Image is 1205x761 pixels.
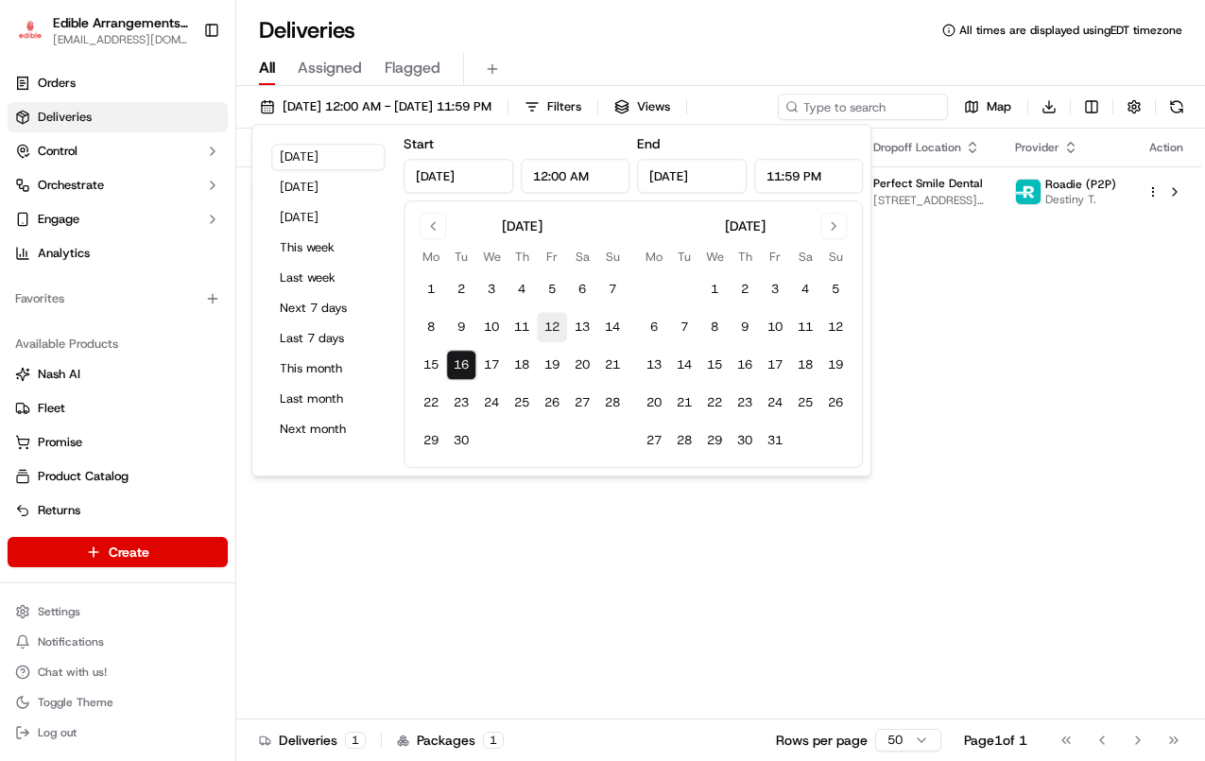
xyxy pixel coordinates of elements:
button: Go to next month [820,213,847,239]
button: [DATE] [271,204,385,231]
button: 22 [699,388,730,418]
button: 8 [699,312,730,342]
input: Type to search [778,94,948,120]
button: Notifications [8,629,228,655]
button: Next 7 days [271,295,385,321]
button: 1 [416,274,446,304]
img: 1736555255976-a54dd68f-1ca7-489b-9aae-adbdc363a1c4 [19,181,53,215]
div: 📗 [19,424,34,440]
a: Powered byPylon [133,468,229,483]
button: 6 [567,274,597,304]
th: Thursday [730,247,760,267]
button: 18 [507,350,537,380]
h1: Deliveries [259,15,355,45]
span: Analytics [38,245,90,262]
button: Chat with us! [8,659,228,685]
button: Edible Arrangements - Morgantown, WVEdible Arrangements - [GEOGRAPHIC_DATA], [GEOGRAPHIC_DATA][EM... [8,8,196,53]
button: 16 [446,350,476,380]
button: 29 [699,425,730,456]
th: Monday [639,247,669,267]
span: Chat with us! [38,665,107,680]
button: Go to previous month [420,213,446,239]
div: Available Products [8,329,228,359]
button: Map [955,94,1020,120]
th: Tuesday [446,247,476,267]
span: Notifications [38,634,104,649]
button: 11 [507,312,537,342]
div: 1 [483,732,504,749]
button: Returns [8,495,228,526]
span: [PERSON_NAME] [59,344,153,359]
button: 23 [730,388,760,418]
p: Welcome 👋 [19,76,344,106]
button: [DATE] [271,174,385,200]
button: Views [606,94,679,120]
a: Promise [15,434,220,451]
button: Toggle Theme [8,689,228,716]
th: Thursday [507,247,537,267]
span: Orders [38,75,76,92]
button: [DATE] 12:00 AM - [DATE] 11:59 PM [251,94,500,120]
button: 27 [639,425,669,456]
button: 7 [597,274,628,304]
span: Assigned [298,57,362,79]
span: Views [637,98,670,115]
div: Start new chat [85,181,310,199]
span: Nash AI [38,366,80,383]
button: 9 [730,312,760,342]
button: 6 [639,312,669,342]
label: Start [404,135,434,152]
a: Nash AI [15,366,220,383]
div: We're available if you need us! [85,199,260,215]
button: Fleet [8,393,228,424]
button: Orchestrate [8,170,228,200]
span: Log out [38,725,77,740]
a: Deliveries [8,102,228,132]
span: Product Catalog [38,468,129,485]
button: 16 [730,350,760,380]
img: Edible Arrangements - Morgantown, WV [15,17,45,44]
button: Refresh [1163,94,1190,120]
button: 15 [699,350,730,380]
div: [DATE] [502,216,542,235]
span: • [157,344,164,359]
span: Destiny T. [1045,192,1116,207]
button: 14 [597,312,628,342]
button: Create [8,537,228,567]
button: 24 [476,388,507,418]
button: 14 [669,350,699,380]
a: Product Catalog [15,468,220,485]
th: Saturday [790,247,820,267]
button: 3 [476,274,507,304]
button: Start new chat [321,186,344,209]
span: Wisdom [PERSON_NAME] [59,293,201,308]
button: 21 [597,350,628,380]
button: 28 [669,425,699,456]
th: Friday [537,247,567,267]
button: Log out [8,719,228,746]
button: [EMAIL_ADDRESS][DOMAIN_NAME] [53,32,188,47]
button: Filters [516,94,590,120]
div: Packages [397,731,504,750]
span: Promise [38,434,82,451]
span: Knowledge Base [38,423,145,441]
button: 1 [699,274,730,304]
button: 3 [760,274,790,304]
th: Sunday [597,247,628,267]
button: Control [8,136,228,166]
button: 17 [760,350,790,380]
button: 28 [597,388,628,418]
button: 19 [537,350,567,380]
span: [DATE] [167,344,206,359]
span: Edible Arrangements - [GEOGRAPHIC_DATA], [GEOGRAPHIC_DATA] [53,13,188,32]
button: 4 [507,274,537,304]
img: Nash [19,19,57,57]
button: Nash AI [8,359,228,389]
button: 8 [416,312,446,342]
img: 1736555255976-a54dd68f-1ca7-489b-9aae-adbdc363a1c4 [38,294,53,309]
a: 💻API Documentation [152,415,311,449]
button: 24 [760,388,790,418]
div: Deliveries [259,731,366,750]
div: Action [1146,140,1186,155]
